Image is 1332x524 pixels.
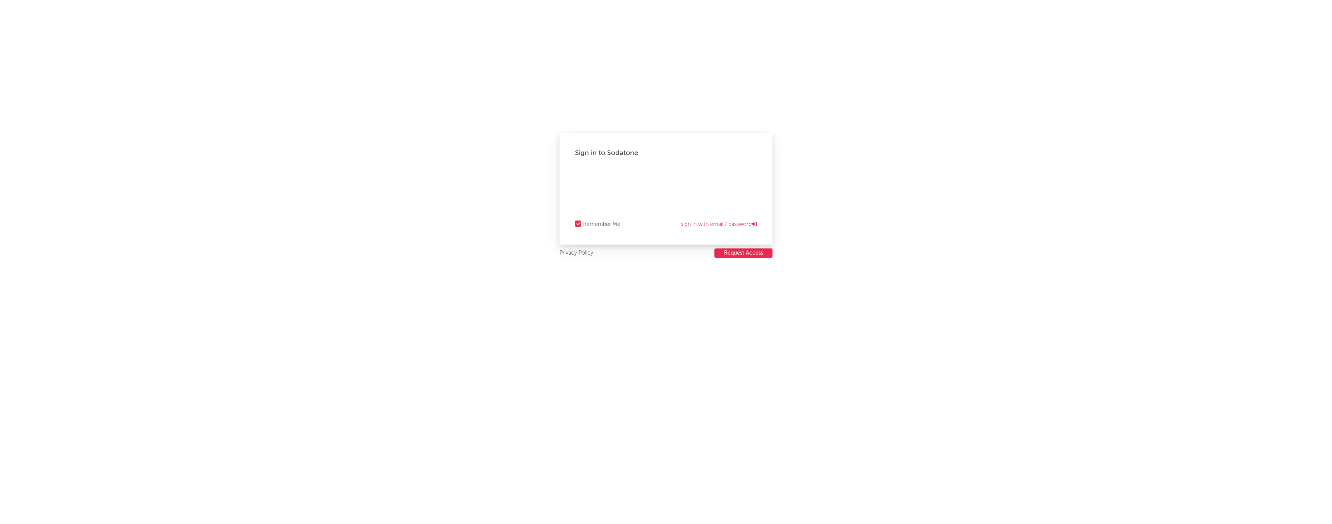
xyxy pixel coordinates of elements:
[583,220,620,229] div: Remember Me
[714,248,772,258] button: Request Access
[575,148,757,158] div: Sign in to Sodatone
[680,220,757,229] a: Sign in with email / password
[560,248,593,258] a: Privacy Policy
